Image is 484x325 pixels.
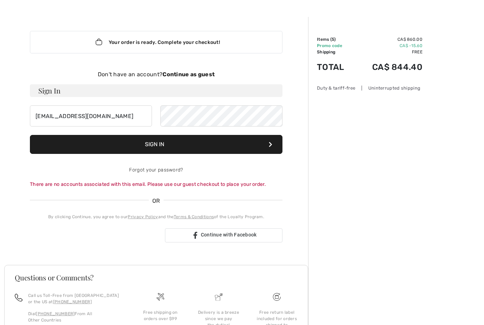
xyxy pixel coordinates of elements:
[30,31,282,53] div: Your order is ready. Complete your checkout!
[215,293,223,301] img: Delivery is a breeze since we pay the duties!
[317,55,354,79] td: Total
[163,71,215,78] strong: Continue as guest
[28,292,123,305] p: Call us Toll-Free from [GEOGRAPHIC_DATA] or the US at
[30,228,159,243] div: Sign in with Google. Opens in new tab
[165,228,282,242] a: Continue with Facebook
[15,274,298,281] h3: Questions or Comments?
[30,214,282,220] div: By clicking Continue, you agree to our and the of the Loyalty Program.
[317,36,354,43] td: Items ( )
[317,85,422,91] div: Duty & tariff-free | Uninterrupted shipping
[128,214,158,219] a: Privacy Policy
[354,36,422,43] td: CA$ 860.00
[174,214,214,219] a: Terms & Conditions
[30,70,282,79] div: Don't have an account?
[129,167,183,173] a: Forgot your password?
[53,299,92,304] a: [PHONE_NUMBER]
[137,309,184,322] div: Free shipping on orders over $99
[273,293,281,301] img: Free shipping on orders over $99
[30,105,152,126] input: E-mail
[157,293,164,301] img: Free shipping on orders over $99
[317,49,354,55] td: Shipping
[36,311,75,316] a: [PHONE_NUMBER]
[30,181,282,188] div: There are no accounts associated with this email. Please use our guest checkout to place your order.
[332,37,334,42] span: 5
[30,84,282,97] h3: Sign In
[30,135,282,154] button: Sign In
[354,43,422,49] td: CA$ -15.60
[26,228,163,243] iframe: Sign in with Google Button
[354,49,422,55] td: Free
[15,294,23,301] img: call
[201,232,257,238] span: Continue with Facebook
[317,43,354,49] td: Promo code
[28,311,123,323] p: Dial From All Other Countries
[354,55,422,79] td: CA$ 844.40
[149,197,164,205] span: OR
